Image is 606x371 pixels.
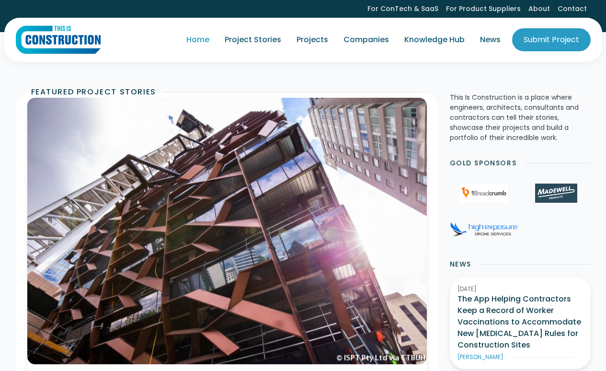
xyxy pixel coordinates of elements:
div: [DATE] [457,285,583,293]
img: Madewell Products [535,184,577,203]
a: Projects [289,26,336,53]
div: [PERSON_NAME] [457,353,503,361]
img: 1Breadcrumb [460,184,508,203]
a: home [16,25,101,54]
a: Home [179,26,217,53]
h2: FeatureD Project Stories [31,86,156,98]
img: This Is How You Transform A Virtually Unusable Site Into A Viable Commercial Development [27,98,427,364]
a: [DATE]The App Helping Contractors Keep a Record of Worker Vaccinations to Accommodate New [MEDICA... [450,277,591,369]
h2: News [450,259,471,269]
a: Companies [336,26,397,53]
img: This Is Construction Logo [16,25,101,54]
p: This Is Construction is a place where engineers, architects, consultants and contractors can tell... [450,93,591,143]
div: Submit Project [524,34,579,46]
a: Project Stories [217,26,289,53]
img: High Exposure [450,222,517,236]
h3: The App Helping Contractors Keep a Record of Worker Vaccinations to Accommodate New [MEDICAL_DATA... [457,293,583,351]
a: Knowledge Hub [397,26,472,53]
a: Submit Project [512,28,591,51]
a: News [472,26,508,53]
h2: Gold Sponsors [450,158,517,168]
